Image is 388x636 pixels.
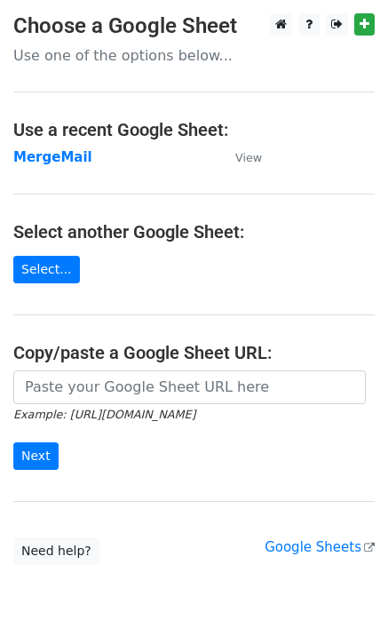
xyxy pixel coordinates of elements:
h4: Use a recent Google Sheet: [13,119,375,140]
p: Use one of the options below... [13,46,375,65]
small: View [235,151,262,164]
input: Paste your Google Sheet URL here [13,370,366,404]
small: Example: [URL][DOMAIN_NAME] [13,408,195,421]
a: Google Sheets [265,539,375,555]
input: Next [13,442,59,470]
a: View [218,149,262,165]
a: Need help? [13,537,99,565]
a: MergeMail [13,149,92,165]
h3: Choose a Google Sheet [13,13,375,39]
a: Select... [13,256,80,283]
h4: Select another Google Sheet: [13,221,375,242]
h4: Copy/paste a Google Sheet URL: [13,342,375,363]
